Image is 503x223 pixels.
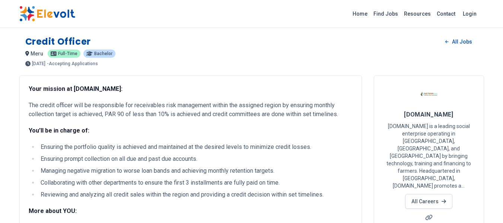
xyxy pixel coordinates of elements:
span: meru [31,51,43,57]
a: Home [350,8,370,20]
li: Ensuring prompt collection on all due and past due accounts. [38,154,353,163]
strong: Your mission at [DOMAIN_NAME]: [29,85,122,92]
a: Login [458,6,481,21]
p: The credit officer will be responsible for receivables risk management within the assigned region... [29,101,353,119]
strong: More about YOU: [29,207,77,214]
p: [DOMAIN_NAME] is a leading social enterprise operating in [GEOGRAPHIC_DATA], [GEOGRAPHIC_DATA], a... [383,122,475,189]
li: Reviewing and analyzing all credit sales within the region and providing a credit decision within... [38,190,353,199]
li: Managing negative migration to worse loan bands and achieving monthly retention targets. [38,166,353,175]
li: Ensuring the portfolio quality is achieved and maintained at the desired levels to minimize credi... [38,143,353,152]
span: [DATE] [32,61,45,66]
h1: Credit Officer [25,36,91,48]
a: Find Jobs [370,8,401,20]
span: Full-time [58,51,77,56]
a: Contact [434,8,458,20]
strong: You’ll be in charge of: [29,127,89,134]
img: Elevolt [19,6,75,22]
a: Resources [401,8,434,20]
a: All Careers [405,194,452,209]
a: All Jobs [439,36,478,47]
li: Collaborating with other departments to ensure the first 3 installments are fully paid on time. [38,178,353,187]
img: Sistema.bio [420,85,438,103]
span: [DOMAIN_NAME] [404,111,453,118]
span: Bachelor [94,51,112,56]
p: - Accepting Applications [47,61,98,66]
